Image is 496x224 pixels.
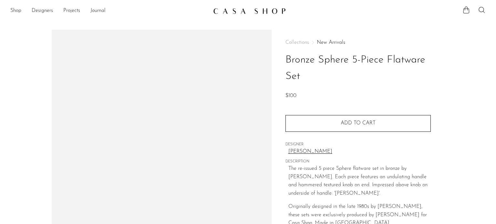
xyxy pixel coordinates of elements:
[285,40,431,45] nav: Breadcrumbs
[288,165,431,198] p: The re-issued 5 piece Sphere flatware set in bronze by [PERSON_NAME]. Each piece features an undu...
[285,115,431,132] button: Add to cart
[285,93,296,98] span: $100
[10,5,208,16] nav: Desktop navigation
[288,148,431,156] a: [PERSON_NAME]
[10,5,208,16] ul: NEW HEADER MENU
[285,159,431,165] span: DESCRIPTION
[285,142,431,148] span: DESIGNER
[63,7,80,15] a: Projects
[32,7,53,15] a: Designers
[341,121,376,126] span: Add to cart
[285,40,309,45] span: Collections
[317,40,345,45] a: New Arrivals
[90,7,106,15] a: Journal
[285,52,431,85] h1: Bronze Sphere 5-Piece Flatware Set
[10,7,21,15] a: Shop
